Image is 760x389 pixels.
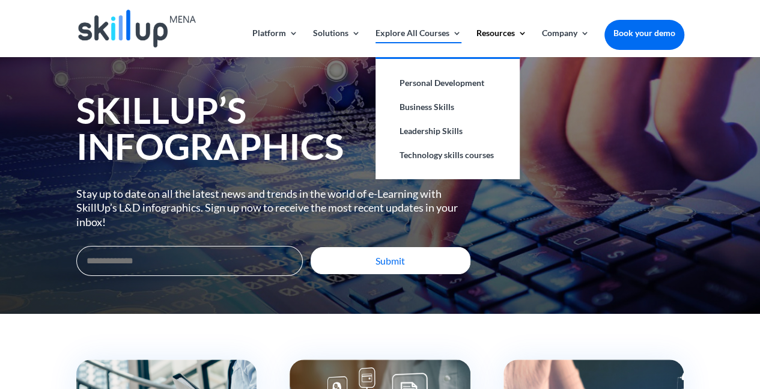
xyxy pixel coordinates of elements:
a: Book your demo [604,20,684,46]
iframe: Chat Widget [700,331,760,389]
a: Explore All Courses [375,29,461,57]
a: Personal Development [388,71,508,95]
a: Business Skills [388,95,508,119]
a: Solutions [313,29,360,57]
p: Stay up to date on all the latest news and trends in the world of e-Learning with SkillUp’s L&D i... [76,187,470,229]
img: Skillup Mena [78,10,196,47]
button: Submit [311,247,470,274]
a: Technology skills courses [388,143,508,167]
a: Resources [476,29,527,57]
a: Leadership Skills [388,119,508,143]
a: Company [542,29,589,57]
span: Submit [375,255,405,266]
a: Platform [252,29,298,57]
h1: SkillUp’s Infographics [76,92,470,170]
